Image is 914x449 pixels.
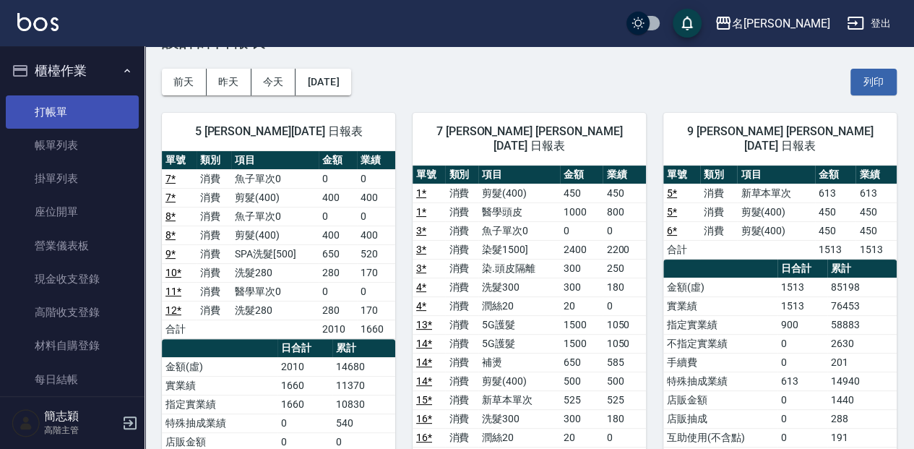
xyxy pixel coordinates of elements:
td: 585 [603,353,646,372]
td: 剪髮(400) [478,184,560,202]
td: 1660 [357,320,395,338]
td: 0 [777,409,827,428]
td: 540 [332,414,395,432]
a: 高階收支登錄 [6,296,139,329]
td: 消費 [445,390,478,409]
button: 列印 [850,69,897,95]
td: 1513 [815,240,855,259]
td: 洗髮300 [478,278,560,296]
th: 類別 [197,151,231,170]
td: 450 [855,221,896,240]
td: 0 [357,207,395,226]
button: [DATE] [296,69,350,95]
td: 450 [815,202,855,221]
button: save [673,9,702,38]
td: 1513 [855,240,896,259]
p: 高階主管 [44,424,118,437]
td: 消費 [197,188,231,207]
td: 613 [815,184,855,202]
td: 補燙 [478,353,560,372]
td: 300 [560,278,603,296]
td: 300 [560,259,603,278]
td: 消費 [197,301,231,320]
td: 消費 [197,282,231,301]
td: 消費 [445,409,478,428]
td: 0 [357,282,395,301]
td: 消費 [445,353,478,372]
td: 288 [827,409,897,428]
a: 材料自購登錄 [6,329,139,362]
td: 0 [357,169,395,188]
td: 280 [319,301,357,320]
a: 帳單列表 [6,129,139,162]
td: 染.頭皮隔離 [478,259,560,278]
a: 排班表 [6,396,139,429]
td: 特殊抽成業績 [663,372,777,390]
td: 500 [603,372,646,390]
td: 1000 [560,202,603,221]
td: 613 [777,372,827,390]
td: 450 [815,221,855,240]
td: 手續費 [663,353,777,372]
th: 項目 [478,166,560,184]
td: 消費 [445,296,478,315]
td: 450 [560,184,603,202]
td: 指定實業績 [663,315,777,334]
td: 消費 [445,372,478,390]
td: 0 [603,428,646,447]
table: a dense table [162,151,395,339]
td: 0 [777,390,827,409]
td: 0 [777,334,827,353]
td: SPA洗髮[500] [231,244,318,263]
th: 項目 [231,151,318,170]
button: 名[PERSON_NAME] [709,9,835,38]
button: 登出 [841,10,897,37]
td: 消費 [197,207,231,226]
button: 前天 [162,69,207,95]
td: 消費 [445,428,478,447]
td: 201 [827,353,897,372]
td: 新草本單次 [737,184,815,202]
td: 525 [560,390,603,409]
td: 洗髮300 [478,409,560,428]
td: 2400 [560,240,603,259]
td: 1660 [277,376,332,395]
th: 金額 [560,166,603,184]
td: 潤絲20 [478,428,560,447]
th: 業績 [855,166,896,184]
td: 170 [357,301,395,320]
td: 180 [603,278,646,296]
td: 消費 [445,240,478,259]
td: 800 [603,202,646,221]
td: 店販抽成 [663,409,777,428]
td: 280 [319,263,357,282]
th: 單號 [162,151,197,170]
td: 1500 [560,315,603,334]
span: 9 [PERSON_NAME] [PERSON_NAME][DATE] 日報表 [681,124,879,153]
td: 剪髮(400) [231,226,318,244]
th: 類別 [700,166,737,184]
td: 10830 [332,395,395,414]
th: 累計 [827,260,897,278]
td: 洗髮280 [231,263,318,282]
td: 5G護髮 [478,334,560,353]
td: 1513 [777,278,827,296]
table: a dense table [663,166,897,260]
td: 消費 [445,202,478,221]
th: 金額 [319,151,357,170]
td: 新草本單次 [478,390,560,409]
td: 400 [357,188,395,207]
td: 0 [603,221,646,240]
td: 消費 [700,221,737,240]
th: 項目 [737,166,815,184]
td: 14680 [332,357,395,376]
a: 營業儀表板 [6,229,139,262]
img: Logo [17,13,59,31]
td: 合計 [663,240,700,259]
td: 消費 [197,244,231,263]
td: 0 [603,296,646,315]
td: 魚子單次0 [231,207,318,226]
td: 消費 [445,221,478,240]
h5: 簡志穎 [44,409,118,424]
td: 613 [855,184,896,202]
